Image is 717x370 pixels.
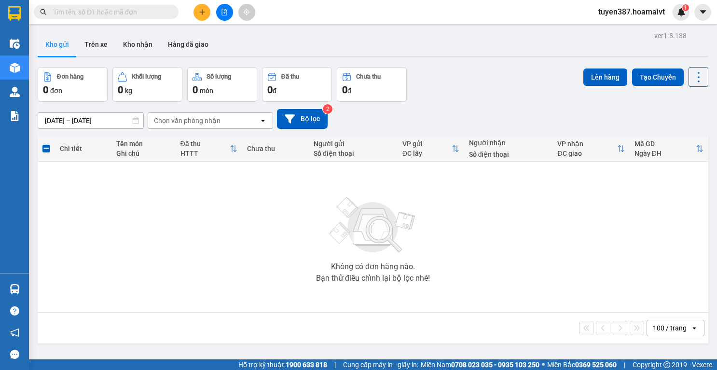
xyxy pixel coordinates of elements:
[469,151,548,158] div: Số điện thoại
[77,33,115,56] button: Trên xe
[591,6,673,18] span: tuyen387.hoamaivt
[10,87,20,97] img: warehouse-icon
[325,192,421,259] img: svg+xml;base64,PHN2ZyBjbGFzcz0ibGlzdC1wbHVnX19zdmciIHhtbG5zPSJodHRwOi8vd3d3LnczLm9yZy8yMDAwL3N2Zy...
[154,116,221,125] div: Chọn văn phòng nhận
[286,361,327,369] strong: 1900 633 818
[40,9,47,15] span: search
[180,140,230,148] div: Đã thu
[421,359,539,370] span: Miền Nam
[347,87,351,95] span: đ
[160,33,216,56] button: Hàng đã giao
[314,140,393,148] div: Người gửi
[38,33,77,56] button: Kho gửi
[557,140,617,148] div: VP nhận
[694,4,711,21] button: caret-down
[575,361,617,369] strong: 0369 525 060
[132,73,161,80] div: Khối lượng
[316,274,430,282] div: Bạn thử điều chỉnh lại bộ lọc nhé!
[193,4,210,21] button: plus
[116,150,171,157] div: Ghi chú
[547,359,617,370] span: Miền Bắc
[10,39,20,49] img: warehouse-icon
[238,4,255,21] button: aim
[200,87,213,95] span: món
[273,87,276,95] span: đ
[125,87,132,95] span: kg
[10,350,19,359] span: message
[221,9,228,15] span: file-add
[331,263,415,271] div: Không có đơn hàng nào.
[690,324,698,332] svg: open
[8,6,21,21] img: logo-vxr
[323,104,332,114] sup: 2
[398,136,464,162] th: Toggle SortBy
[654,30,687,41] div: ver 1.8.138
[334,359,336,370] span: |
[112,67,182,102] button: Khối lượng0kg
[682,4,689,11] sup: 1
[684,4,687,11] span: 1
[115,33,160,56] button: Kho nhận
[193,84,198,96] span: 0
[10,328,19,337] span: notification
[50,87,62,95] span: đơn
[634,150,696,157] div: Ngày ĐH
[176,136,242,162] th: Toggle SortBy
[243,9,250,15] span: aim
[262,67,332,102] button: Đã thu0đ
[653,323,687,333] div: 100 / trang
[542,363,545,367] span: ⚪️
[38,67,108,102] button: Đơn hàng0đơn
[10,306,19,315] span: question-circle
[402,140,452,148] div: VP gửi
[53,7,167,17] input: Tìm tên, số ĐT hoặc mã đơn
[10,111,20,121] img: solution-icon
[663,361,670,368] span: copyright
[314,150,393,157] div: Số điện thoại
[259,117,267,124] svg: open
[118,84,123,96] span: 0
[57,73,83,80] div: Đơn hàng
[402,150,452,157] div: ĐC lấy
[699,8,707,16] span: caret-down
[624,359,625,370] span: |
[247,145,304,152] div: Chưa thu
[38,113,143,128] input: Select a date range.
[216,4,233,21] button: file-add
[277,109,328,129] button: Bộ lọc
[630,136,708,162] th: Toggle SortBy
[116,140,171,148] div: Tên món
[238,359,327,370] span: Hỗ trợ kỹ thuật:
[469,139,548,147] div: Người nhận
[451,361,539,369] strong: 0708 023 035 - 0935 103 250
[677,8,686,16] img: icon-new-feature
[343,359,418,370] span: Cung cấp máy in - giấy in:
[199,9,206,15] span: plus
[10,63,20,73] img: warehouse-icon
[634,140,696,148] div: Mã GD
[207,73,231,80] div: Số lượng
[632,69,684,86] button: Tạo Chuyến
[337,67,407,102] button: Chưa thu0đ
[552,136,629,162] th: Toggle SortBy
[281,73,299,80] div: Đã thu
[187,67,257,102] button: Số lượng0món
[180,150,230,157] div: HTTT
[342,84,347,96] span: 0
[10,284,20,294] img: warehouse-icon
[43,84,48,96] span: 0
[267,84,273,96] span: 0
[356,73,381,80] div: Chưa thu
[557,150,617,157] div: ĐC giao
[60,145,107,152] div: Chi tiết
[583,69,627,86] button: Lên hàng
